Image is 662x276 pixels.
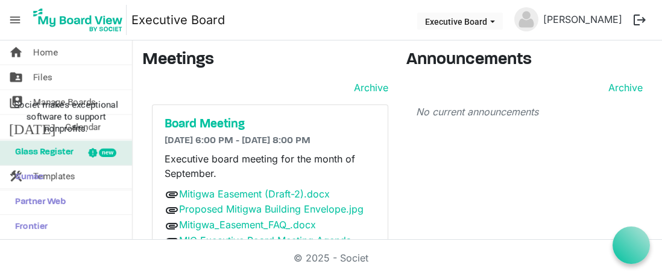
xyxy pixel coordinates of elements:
a: Proposed Mitigwa Building Envelope.jpg [179,203,364,215]
button: Executive Board dropdownbutton [417,13,503,30]
span: attachment [165,187,179,202]
span: Manage Boards [33,90,96,114]
a: Archive [604,80,643,95]
a: Executive Board [131,8,225,32]
p: No current announcements [416,104,643,119]
h6: [DATE] 6:00 PM - [DATE] 8:00 PM [165,135,376,147]
span: home [9,40,24,65]
span: folder_shared [9,65,24,89]
span: menu [4,8,27,31]
a: Board Meeting [165,117,376,132]
span: attachment [165,219,179,233]
a: My Board View Logo [30,5,131,35]
a: © 2025 - Societ [294,252,368,264]
p: Executive board meeting for the month of September. [165,152,376,181]
h3: Meetings [142,50,388,71]
div: new [99,149,116,157]
button: logout [627,7,652,33]
img: My Board View Logo [30,5,127,35]
span: Partner Web [9,190,66,214]
span: Frontier [9,215,48,239]
span: Societ makes exceptional software to support nonprofits. [5,98,127,135]
a: MIC Executive Board Meeting Agenda - [DATE].pdf [165,234,359,262]
span: attachment [165,234,179,248]
span: attachment [165,203,179,217]
span: Files [33,65,52,89]
a: Mitigwa Easement (Draft-2).docx [179,188,330,200]
span: Sumac [9,165,43,190]
img: no-profile-picture.svg [514,7,538,31]
a: Archive [349,80,388,95]
span: Home [33,40,58,65]
span: Glass Register [9,141,74,165]
a: [PERSON_NAME] [538,7,627,31]
h3: Announcements [406,50,652,71]
span: switch_account [9,90,24,114]
a: Mitigwa_Easement_FAQ_.docx [179,219,316,231]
